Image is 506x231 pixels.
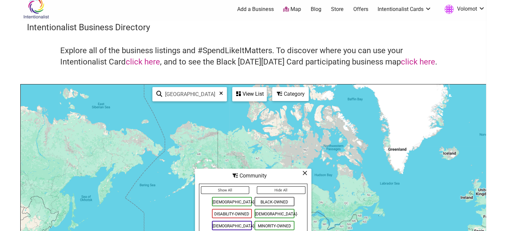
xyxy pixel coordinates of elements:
div: See a list of the visible businesses [232,87,267,101]
a: Add a Business [237,6,273,13]
a: Blog [311,6,321,13]
a: Map [283,6,301,13]
h4: Explore all of the business listings and #SpendLikeItMatters. To discover where you can use your ... [60,45,446,67]
span: Disability-Owned [212,209,252,218]
a: Volomot [441,3,485,15]
button: Hide All [257,186,305,194]
a: Offers [353,6,368,13]
input: Type to find and filter... [162,88,223,101]
button: Show All [201,186,250,194]
h3: Intentionalist Business Directory [27,21,479,33]
span: [DEMOGRAPHIC_DATA]-Owned [212,197,252,206]
span: [DEMOGRAPHIC_DATA]-Owned [254,209,294,218]
div: Category [273,88,308,100]
a: Intentionalist Cards [378,6,431,13]
div: Type to search and filter [152,87,227,101]
span: Minority-Owned [254,221,294,230]
div: Community [196,170,311,182]
a: click here [126,57,160,66]
div: Filter by category [272,87,309,101]
div: View List [233,88,266,100]
a: Store [331,6,344,13]
span: Black-Owned [254,197,294,206]
a: click here [401,57,435,66]
span: [DEMOGRAPHIC_DATA]-Owned [212,221,252,230]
